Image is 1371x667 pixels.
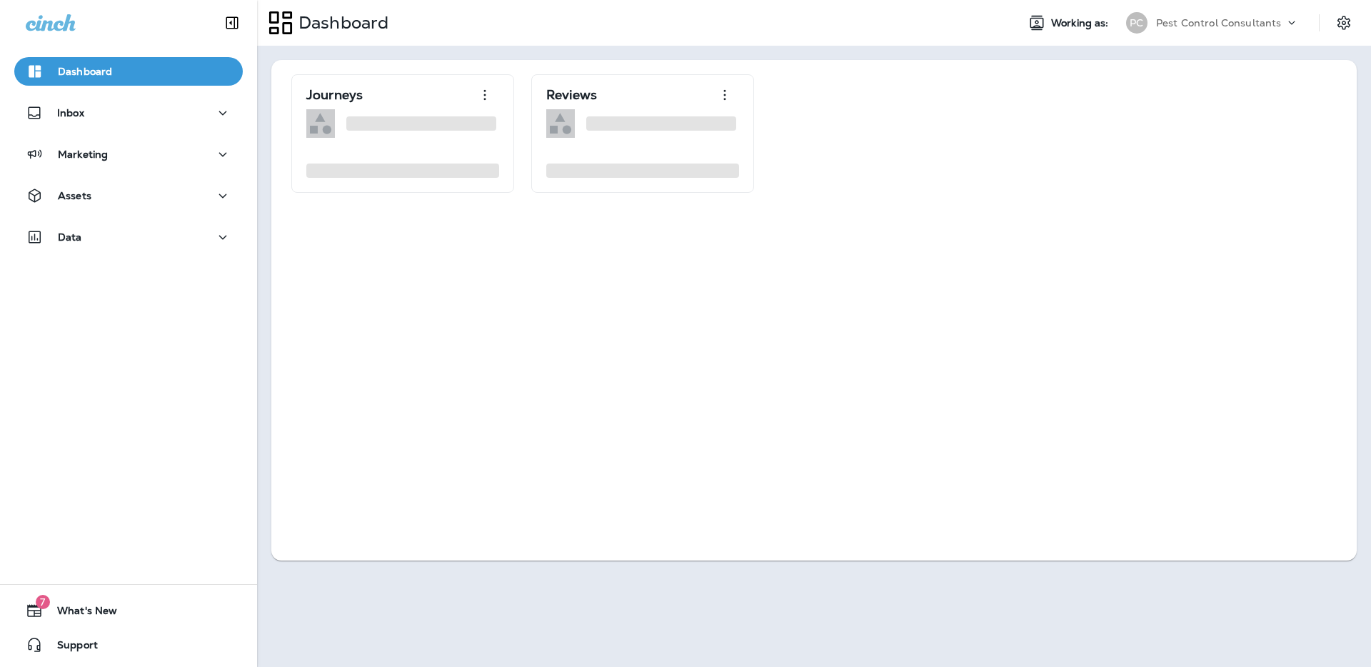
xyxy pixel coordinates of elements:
[57,107,84,119] p: Inbox
[1051,17,1112,29] span: Working as:
[14,181,243,210] button: Assets
[1331,10,1357,36] button: Settings
[306,88,363,102] p: Journeys
[43,639,98,656] span: Support
[293,12,388,34] p: Dashboard
[14,631,243,659] button: Support
[36,595,50,609] span: 7
[58,149,108,160] p: Marketing
[58,190,91,201] p: Assets
[1126,12,1147,34] div: PC
[546,88,597,102] p: Reviews
[58,66,112,77] p: Dashboard
[1156,17,1281,29] p: Pest Control Consultants
[14,596,243,625] button: 7What's New
[212,9,252,37] button: Collapse Sidebar
[14,57,243,86] button: Dashboard
[14,140,243,169] button: Marketing
[58,231,82,243] p: Data
[43,605,117,622] span: What's New
[14,99,243,127] button: Inbox
[14,223,243,251] button: Data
